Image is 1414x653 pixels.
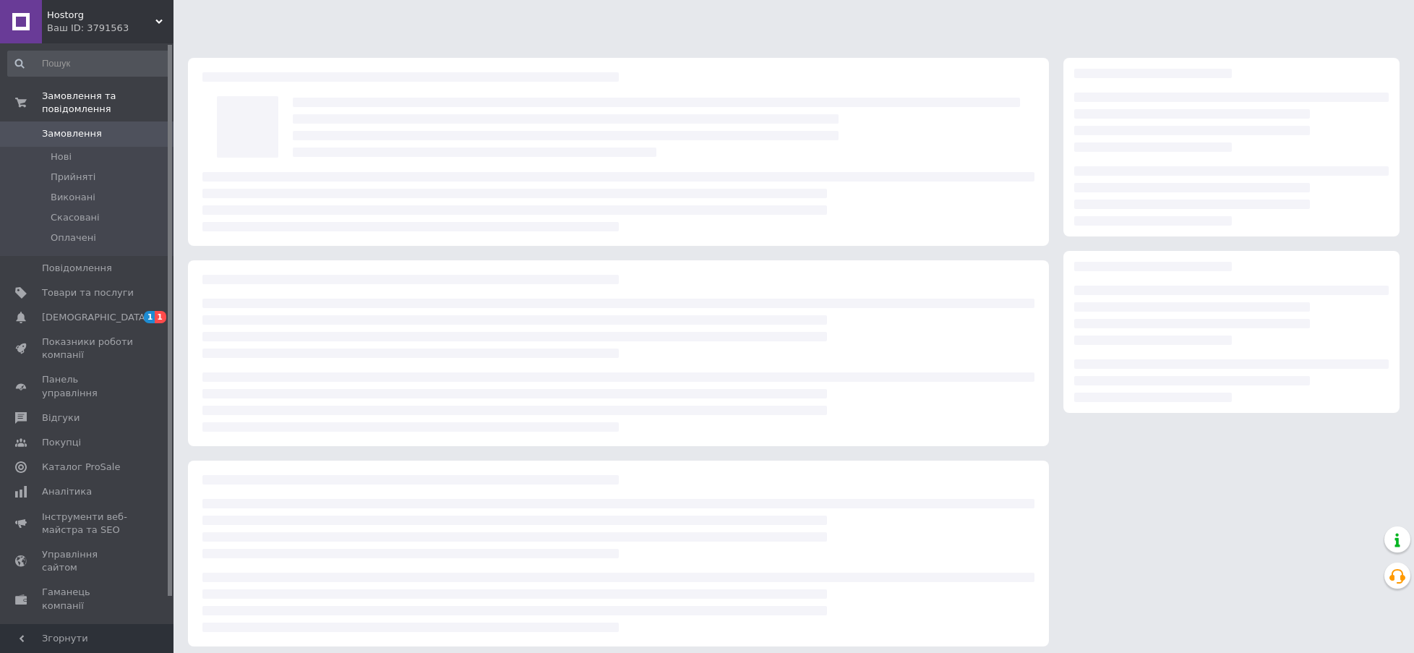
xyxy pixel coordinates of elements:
span: Гаманець компанії [42,586,134,612]
span: Оплачені [51,231,96,244]
span: Нові [51,150,72,163]
span: Виконані [51,191,95,204]
div: Ваш ID: 3791563 [47,22,173,35]
span: Замовлення [42,127,102,140]
span: [DEMOGRAPHIC_DATA] [42,311,149,324]
span: Hostorg [47,9,155,22]
span: 1 [144,311,155,323]
span: Показники роботи компанії [42,336,134,362]
span: Каталог ProSale [42,461,120,474]
span: Відгуки [42,411,80,424]
span: Повідомлення [42,262,112,275]
input: Пошук [7,51,170,77]
span: Інструменти веб-майстра та SEO [42,511,134,537]
span: Панель управління [42,373,134,399]
span: Замовлення та повідомлення [42,90,173,116]
span: Прийняті [51,171,95,184]
span: 1 [155,311,166,323]
span: Аналітика [42,485,92,498]
span: Покупці [42,436,81,449]
span: Скасовані [51,211,100,224]
span: Товари та послуги [42,286,134,299]
span: Управління сайтом [42,548,134,574]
